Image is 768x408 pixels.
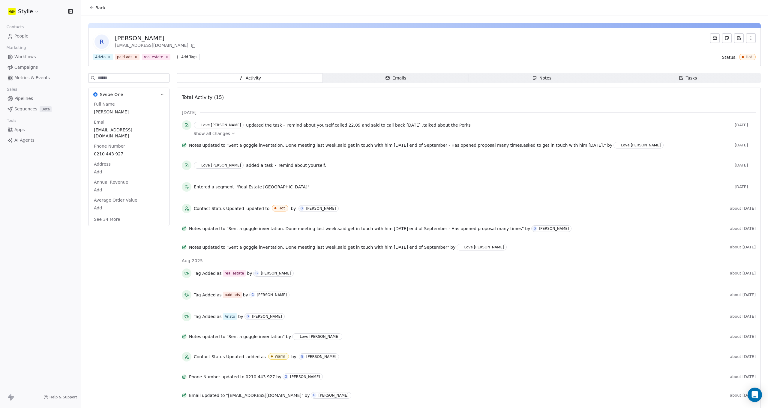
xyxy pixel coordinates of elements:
[246,374,275,380] span: 0210 443 927
[246,122,285,128] span: updated the task -
[730,374,756,379] span: about [DATE]
[189,226,201,232] span: Notes
[746,55,752,59] div: Hot
[14,137,34,143] span: AI Agents
[226,244,449,250] span: "Sent a goggle inventation. Done meeting last week.said get in touch with him [DATE] end of Septe...
[94,109,164,115] span: [PERSON_NAME]
[256,271,258,276] div: G
[94,169,164,175] span: Add
[5,135,76,145] a: AI Agents
[291,354,296,360] span: by
[261,271,291,275] div: [PERSON_NAME]
[201,123,241,127] div: Love [PERSON_NAME]
[304,392,310,398] span: by
[5,73,76,83] a: Metrics & Events
[730,245,756,250] span: about [DATE]
[285,374,287,379] div: G
[14,106,37,112] span: Sequences
[318,393,348,397] div: [PERSON_NAME]
[722,54,737,60] span: Status:
[247,314,249,319] div: G
[93,119,107,125] span: Email
[251,292,254,297] div: G
[291,205,296,211] span: by
[189,334,201,340] span: Notes
[217,313,222,319] span: as
[313,393,316,398] div: G
[243,292,248,298] span: by
[534,226,536,231] div: G
[49,395,77,400] span: Help & Support
[100,91,123,97] span: Swipe One
[278,206,285,210] div: Hot
[735,163,756,168] span: [DATE]
[14,75,50,81] span: Metrics & Events
[194,184,234,190] span: Entered a segment
[144,54,163,60] div: real estate
[173,54,200,60] button: Add Tags
[182,109,196,115] span: [DATE]
[238,313,243,319] span: by
[93,92,97,97] img: Swipe One
[182,94,224,100] span: Total Activity (15)
[226,392,304,398] span: "[EMAIL_ADDRESS][DOMAIN_NAME]"
[246,162,276,168] span: added a task -
[385,75,406,81] div: Emails
[621,143,661,147] div: Love [PERSON_NAME]
[217,292,222,298] span: as
[194,292,216,298] span: Tag Added
[43,395,77,400] a: Help & Support
[14,33,28,39] span: People
[202,226,225,232] span: updated to
[247,270,252,276] span: by
[93,101,116,107] span: Full Name
[5,125,76,135] a: Apps
[730,314,756,319] span: about [DATE]
[5,104,76,114] a: SequencesBeta
[221,374,244,380] span: updated to
[730,206,756,211] span: about [DATE]
[287,121,470,129] a: remind about yourself.called 22.09 and said to call back [DATE] .talked about the Perks
[194,270,216,276] span: Tag Added
[615,143,619,148] img: L
[14,54,36,60] span: Workflows
[525,226,530,232] span: by
[748,388,762,402] div: Open Intercom Messenger
[90,214,124,225] button: See 34 More
[14,64,38,70] span: Campaigns
[458,245,462,250] img: L
[4,85,20,94] span: Sales
[735,143,756,148] span: [DATE]
[117,54,132,60] div: paid ads
[301,206,303,211] div: G
[93,179,129,185] span: Annual Revenue
[95,54,106,60] div: Arizto
[182,258,203,264] span: Aug 2025
[730,354,756,359] span: about [DATE]
[194,354,244,360] span: Contact Status Updated
[189,392,201,398] span: Email
[276,374,281,380] span: by
[4,43,28,52] span: Marketing
[40,106,52,112] span: Beta
[202,392,225,398] span: updated to
[189,244,201,250] span: Notes
[306,206,336,211] div: [PERSON_NAME]
[93,161,112,167] span: Address
[5,31,76,41] a: People
[301,354,303,359] div: G
[4,22,26,31] span: Contacts
[300,334,339,339] div: Love [PERSON_NAME]
[202,142,225,148] span: updated to
[286,334,291,340] span: by
[18,7,33,15] span: Stylie
[8,8,16,15] img: stylie-square-yellow.svg
[226,142,606,148] span: "Sent a goggle inventation. Done meeting last week.said get in touch with him [DATE] end of Septe...
[94,151,164,157] span: 0210 443 927
[195,163,199,168] img: L
[730,271,756,276] span: about [DATE]
[287,123,470,127] span: remind about yourself.called 22.09 and said to call back [DATE] .talked about the Perks
[290,375,320,379] div: [PERSON_NAME]
[735,123,756,127] span: [DATE]
[88,101,169,226] div: Swipe OneSwipe One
